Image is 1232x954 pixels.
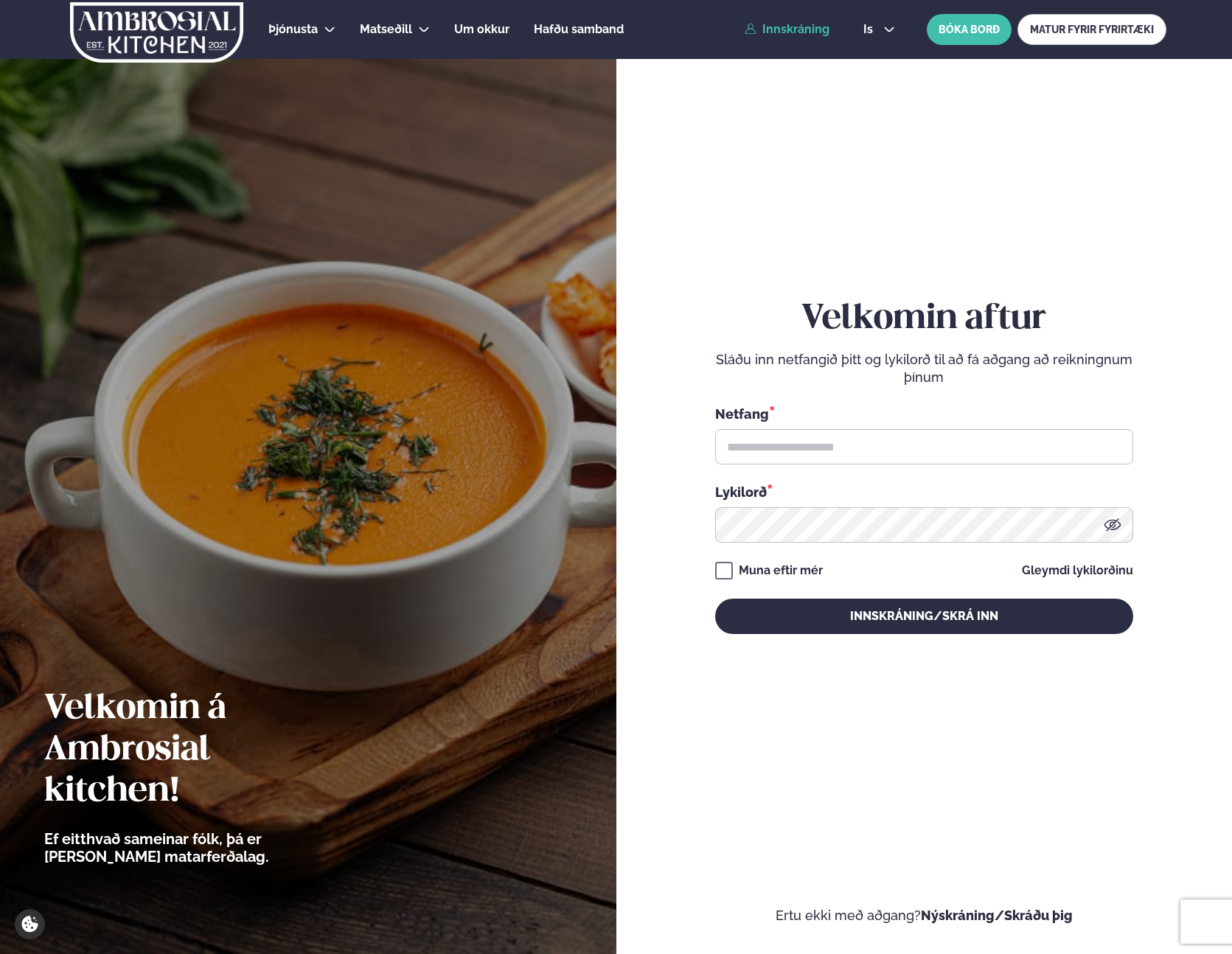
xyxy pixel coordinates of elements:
button: is [852,24,907,35]
h2: Velkomin aftur [715,299,1133,340]
div: Lykilorð [715,482,1133,501]
a: Þjónusta [268,21,318,38]
a: Matseðill [360,21,412,38]
a: MATUR FYRIR FYRIRTÆKI [1017,14,1166,45]
span: Hafðu samband [534,22,624,36]
button: Innskráning/Skrá inn [715,599,1133,634]
h2: Velkomin á Ambrosial kitchen! [44,689,350,812]
a: Nýskráning/Skráðu þig [921,908,1073,923]
div: Netfang [715,404,1133,423]
button: BÓKA BORÐ [927,14,1012,45]
a: Innskráning [745,23,829,36]
span: Um okkur [454,22,509,36]
p: Ertu ekki með aðgang? [661,907,1189,925]
a: Gleymdi lykilorðinu [1022,565,1133,577]
a: Hafðu samband [534,21,624,38]
img: logo [69,2,245,63]
a: Cookie settings [15,909,45,939]
span: Matseðill [360,22,412,36]
span: is [863,24,877,35]
a: Um okkur [454,21,509,38]
span: Þjónusta [268,22,318,36]
p: Sláðu inn netfangið þitt og lykilorð til að fá aðgang að reikningnum þínum [715,351,1133,386]
p: Ef eitthvað sameinar fólk, þá er [PERSON_NAME] matarferðalag. [44,830,350,866]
